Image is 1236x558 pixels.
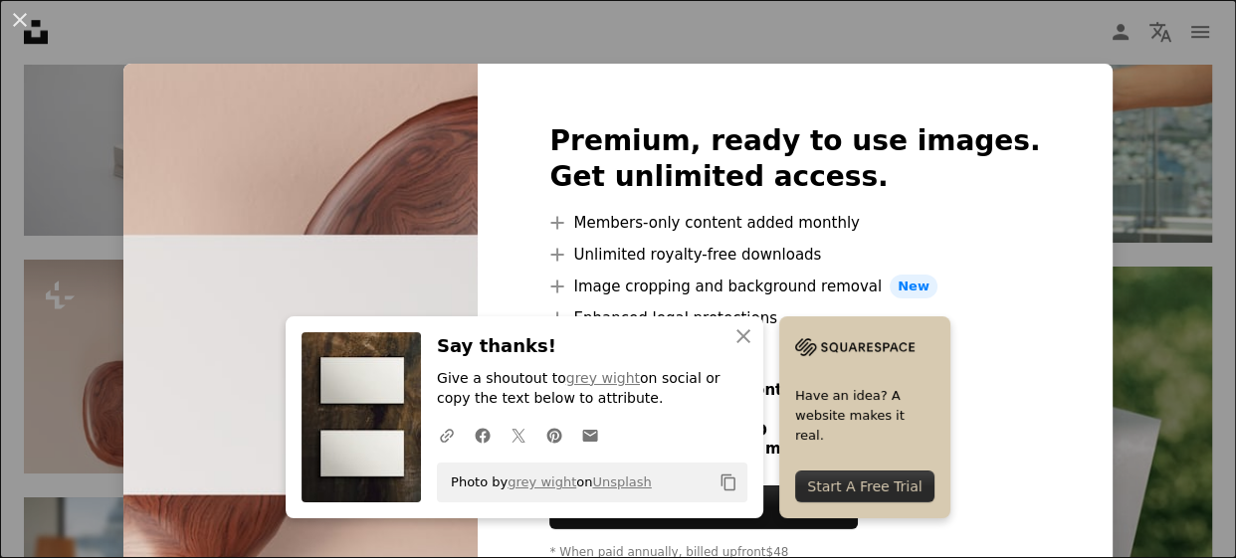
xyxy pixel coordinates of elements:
a: grey wight [566,370,640,386]
a: Share over email [572,415,608,455]
li: Members-only content added monthly [549,211,1040,235]
a: Share on Pinterest [536,415,572,455]
div: Start A Free Trial [795,470,934,502]
a: Have an idea? A website makes it real.Start A Free Trial [779,316,950,518]
span: Photo by on [441,466,652,498]
li: Enhanced legal protections [549,306,1040,330]
img: file-1705255347840-230a6ab5bca9image [795,332,915,362]
a: Share on Facebook [465,415,501,455]
a: grey wight [508,474,576,489]
p: Give a shoutout to on social or copy the text below to attribute. [437,369,747,409]
h3: Say thanks! [437,332,747,361]
button: Copy to clipboard [712,465,745,499]
a: Unsplash [592,474,651,489]
a: Share on Twitter [501,415,536,455]
li: Image cropping and background removal [549,275,1040,298]
h2: Premium, ready to use images. Get unlimited access. [549,123,1040,195]
li: Unlimited royalty-free downloads [549,243,1040,267]
span: Have an idea? A website makes it real. [795,386,934,446]
span: New [890,275,937,298]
